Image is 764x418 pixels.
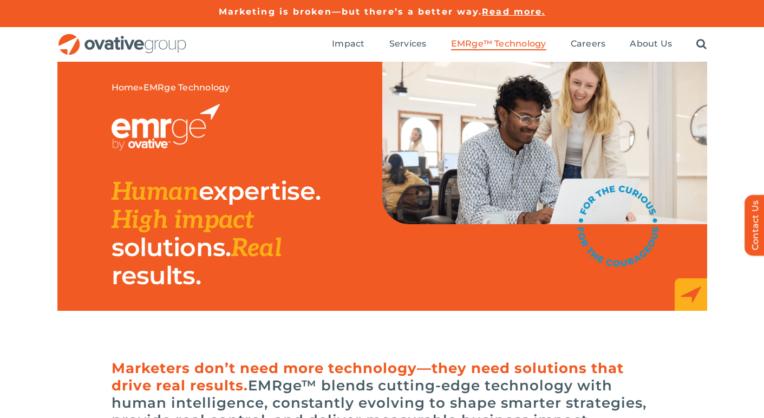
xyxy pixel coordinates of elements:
[112,232,231,263] span: solutions.
[112,82,139,93] a: Home
[696,38,707,50] a: Search
[112,104,220,151] img: EMRGE_RGB_wht
[630,38,672,49] span: About Us
[332,27,707,62] nav: Menu
[451,38,546,50] a: EMRge™ Technology
[389,38,427,50] a: Services
[143,82,230,93] span: EMRge Technology
[112,360,624,394] span: Marketers don’t need more technology—they need solutions that drive real results.
[482,6,545,17] a: Read more.
[199,175,321,206] span: expertise.
[571,38,606,49] span: Careers
[219,6,482,17] a: Marketing is broken—but there’s a better way.
[231,233,282,264] span: Real
[112,177,199,207] span: Human
[332,38,364,50] a: Impact
[57,32,187,43] a: OG_Full_horizontal_RGB
[451,38,546,49] span: EMRge™ Technology
[675,278,707,311] img: EMRge_HomePage_Elements_Arrow Box
[112,205,254,236] span: High impact
[382,62,707,224] img: EMRge Landing Page Header Image
[112,260,201,291] span: results.
[389,38,427,49] span: Services
[630,38,672,50] a: About Us
[571,38,606,50] a: Careers
[332,38,364,49] span: Impact
[112,82,230,93] span: »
